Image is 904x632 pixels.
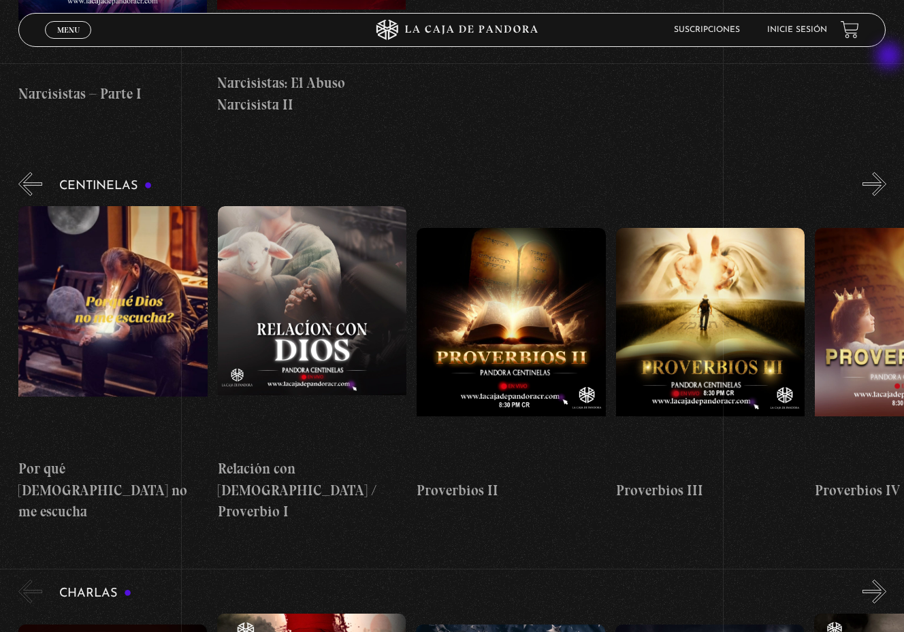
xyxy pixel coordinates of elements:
h4: Proverbios II [417,480,605,501]
h4: Relación con [DEMOGRAPHIC_DATA] / Proverbio I [218,458,406,522]
span: Cerrar [52,37,84,46]
button: Previous [18,580,42,603]
h3: Charlas [59,587,132,600]
button: Previous [18,172,42,196]
a: Suscripciones [674,26,740,34]
button: Next [862,580,886,603]
a: Relación con [DEMOGRAPHIC_DATA] / Proverbio I [218,206,406,522]
h3: Centinelas [59,180,152,193]
span: Menu [57,26,80,34]
a: Proverbios III [616,206,805,522]
button: Next [862,172,886,196]
h4: Por qué [DEMOGRAPHIC_DATA] no me escucha [18,458,207,522]
a: View your shopping cart [841,20,859,39]
a: Proverbios II [417,206,605,522]
a: Por qué [DEMOGRAPHIC_DATA] no me escucha [18,206,207,522]
h4: Narcisistas: El Abuso Narcisista II [217,72,406,115]
h4: Narcisistas – Parte I [18,83,207,105]
h4: Proverbios III [616,480,805,501]
a: Inicie sesión [767,26,827,34]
